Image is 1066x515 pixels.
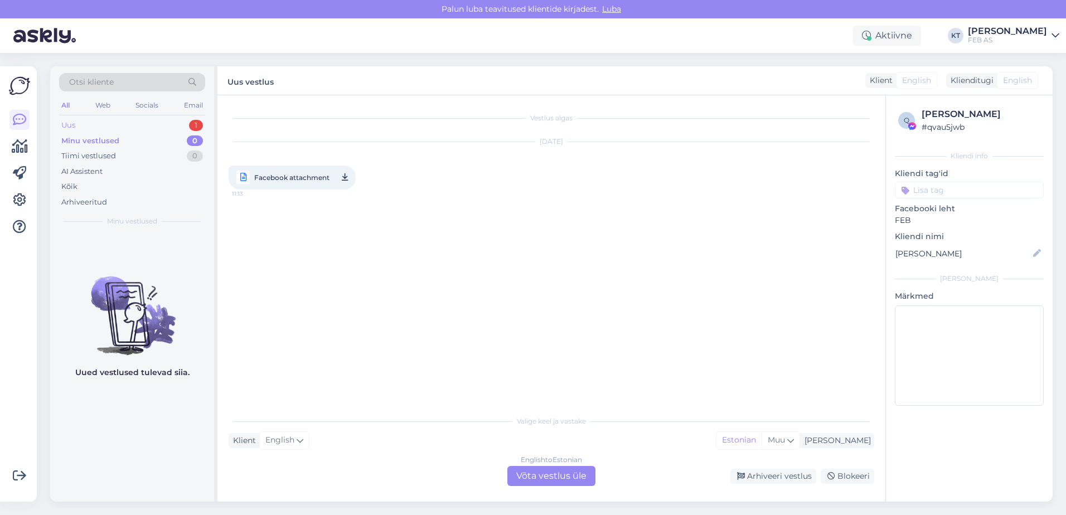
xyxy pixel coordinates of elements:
p: FEB [895,215,1044,226]
img: No chats [50,256,214,357]
div: Klient [229,435,256,446]
p: Kliendi tag'id [895,168,1044,179]
div: [PERSON_NAME] [800,435,871,446]
label: Uus vestlus [227,73,274,88]
span: English [265,434,294,446]
div: Uus [61,120,75,131]
a: Facebook attachment11:13 [229,166,356,190]
div: Tiimi vestlused [61,150,116,162]
div: Kõik [61,181,77,192]
div: [PERSON_NAME] [968,27,1047,36]
p: Kliendi nimi [895,231,1044,242]
div: Estonian [716,432,762,449]
div: KT [948,28,963,43]
div: Web [93,98,113,113]
a: [PERSON_NAME]FEB AS [968,27,1059,45]
div: FEB AS [968,36,1047,45]
div: Valige keel ja vastake [229,416,874,426]
span: Facebook attachment [254,171,330,184]
img: Askly Logo [9,75,30,96]
div: All [59,98,72,113]
div: [PERSON_NAME] [895,274,1044,284]
div: [PERSON_NAME] [922,108,1040,121]
span: Luba [599,4,624,14]
span: English [1003,75,1032,86]
div: Email [182,98,205,113]
div: Võta vestlus üle [507,466,595,486]
span: 11:13 [232,187,274,201]
div: Klient [865,75,893,86]
div: Kliendi info [895,151,1044,161]
div: English to Estonian [521,455,582,465]
p: Facebooki leht [895,203,1044,215]
div: # qvau5jwb [922,121,1040,133]
div: Socials [133,98,161,113]
span: q [904,116,909,124]
span: Otsi kliente [69,76,114,88]
div: Blokeeri [821,469,874,484]
div: 0 [187,135,203,147]
div: Arhiveeri vestlus [730,469,816,484]
div: [DATE] [229,137,874,147]
div: Aktiivne [853,26,921,46]
div: Klienditugi [946,75,994,86]
div: 1 [189,120,203,131]
input: Lisa tag [895,182,1044,198]
span: English [902,75,931,86]
div: Arhiveeritud [61,197,107,208]
p: Märkmed [895,290,1044,302]
input: Lisa nimi [895,247,1031,260]
div: AI Assistent [61,166,103,177]
div: Vestlus algas [229,113,874,123]
div: Minu vestlused [61,135,119,147]
span: Minu vestlused [107,216,157,226]
div: 0 [187,150,203,162]
span: Muu [768,435,785,445]
p: Uued vestlused tulevad siia. [75,367,190,378]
